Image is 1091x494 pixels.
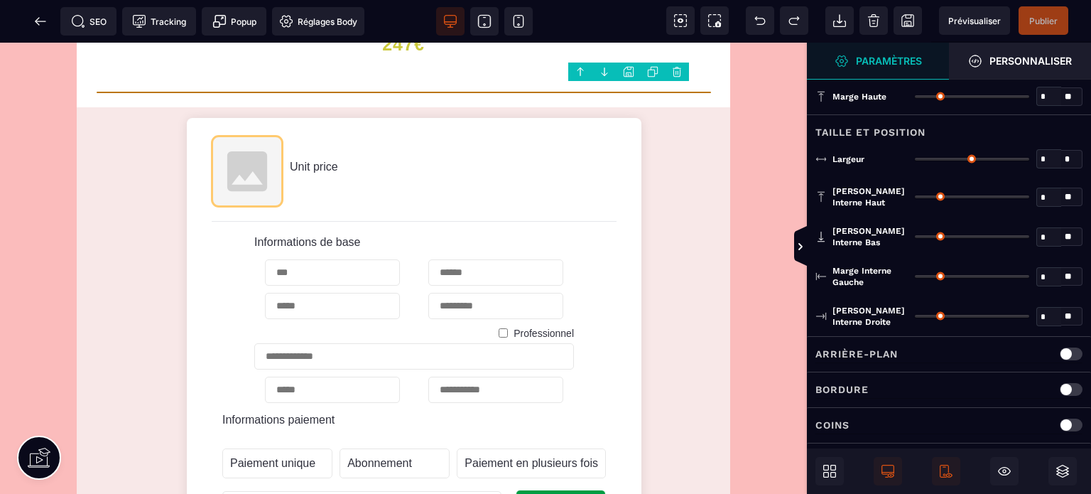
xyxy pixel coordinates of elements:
span: Afficher les vues [807,226,821,269]
span: [PERSON_NAME] interne haut [832,186,908,208]
span: Défaire [746,6,774,35]
span: Importer [825,6,854,35]
span: Largeur [832,154,864,165]
span: Ouvrir les blocs [815,457,844,485]
span: Unit price [290,118,338,130]
span: Favicon [272,7,364,36]
span: Aperçu [939,6,1010,35]
span: Voir tablette [470,7,499,36]
span: Code de suivi [122,7,196,36]
label: Informations paiement [222,371,335,383]
button: Appliquer [516,447,606,476]
span: Publier [1029,16,1058,26]
span: [PERSON_NAME] interne droite [832,305,908,328]
span: Prévisualiser [948,16,1001,26]
span: Enregistrer [894,6,922,35]
span: Popup [212,14,256,28]
p: Coins [815,417,850,434]
span: Ouvrir le gestionnaire de styles [807,43,949,80]
span: Voir mobile [504,7,533,36]
h5: Informations de base [254,193,574,206]
span: Marge haute [832,91,886,102]
span: Enregistrer le contenu [1019,6,1068,35]
span: Créer une alerte modale [202,7,266,36]
span: Afficher le desktop [874,457,902,485]
span: SEO [71,14,107,28]
span: Retour [26,7,55,36]
span: Afficher le mobile [932,457,960,485]
p: Arrière-plan [815,345,898,363]
label: Professionnel [514,285,574,296]
span: Tracking [132,14,186,28]
div: Taille et position [807,114,1091,141]
span: Réglages Body [279,14,357,28]
span: Métadata SEO [60,7,116,36]
span: Capture d'écran [700,6,729,35]
text: Paiement unique [230,414,315,427]
span: Masquer le bloc [990,457,1019,485]
p: Bordure [815,381,869,398]
span: [PERSON_NAME] interne bas [832,225,908,248]
text: Paiement en plusieurs fois [465,414,598,427]
span: Ouvrir le gestionnaire de styles [949,43,1091,80]
span: Voir bureau [436,7,465,36]
strong: Personnaliser [989,55,1072,66]
text: Abonnement [347,414,412,427]
img: Product image [212,93,283,164]
span: Ouvrir les calques [1048,457,1077,485]
strong: Paramètres [856,55,922,66]
span: Nettoyage [859,6,888,35]
span: Marge interne gauche [832,265,908,288]
span: Rétablir [780,6,808,35]
span: Voir les composants [666,6,695,35]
